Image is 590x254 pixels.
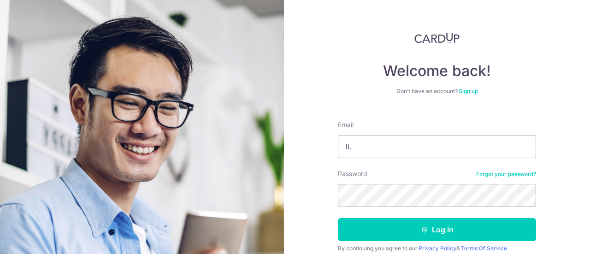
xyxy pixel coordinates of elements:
[338,135,536,158] input: Enter your Email
[338,62,536,80] h4: Welcome back!
[338,218,536,241] button: Log in
[414,32,460,43] img: CardUp Logo
[338,88,536,95] div: Don’t have an account?
[338,245,536,252] div: By continuing you agree to our &
[419,245,456,252] a: Privacy Policy
[461,245,507,252] a: Terms Of Service
[476,171,536,178] a: Forgot your password?
[338,169,367,178] label: Password
[338,120,354,130] label: Email
[459,88,478,95] a: Sign up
